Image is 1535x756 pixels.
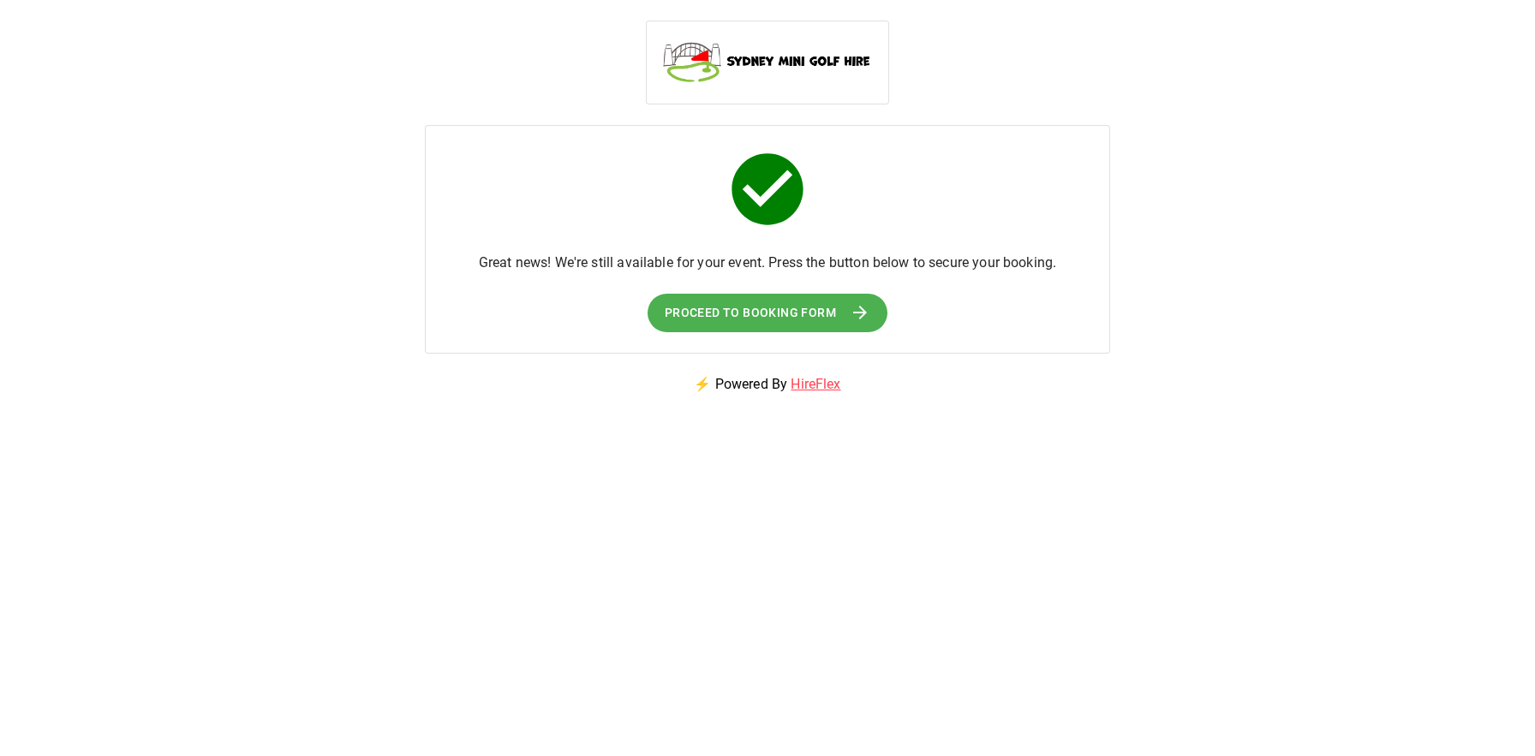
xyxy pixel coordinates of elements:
[673,354,861,415] p: ⚡ Powered By
[648,294,887,332] button: Proceed to booking form
[660,35,875,86] img: undefined logo
[479,253,1056,273] p: Great news! We're still available for your event. Press the button below to secure your booking.
[791,376,840,392] a: HireFlex
[665,302,836,324] span: Proceed to booking form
